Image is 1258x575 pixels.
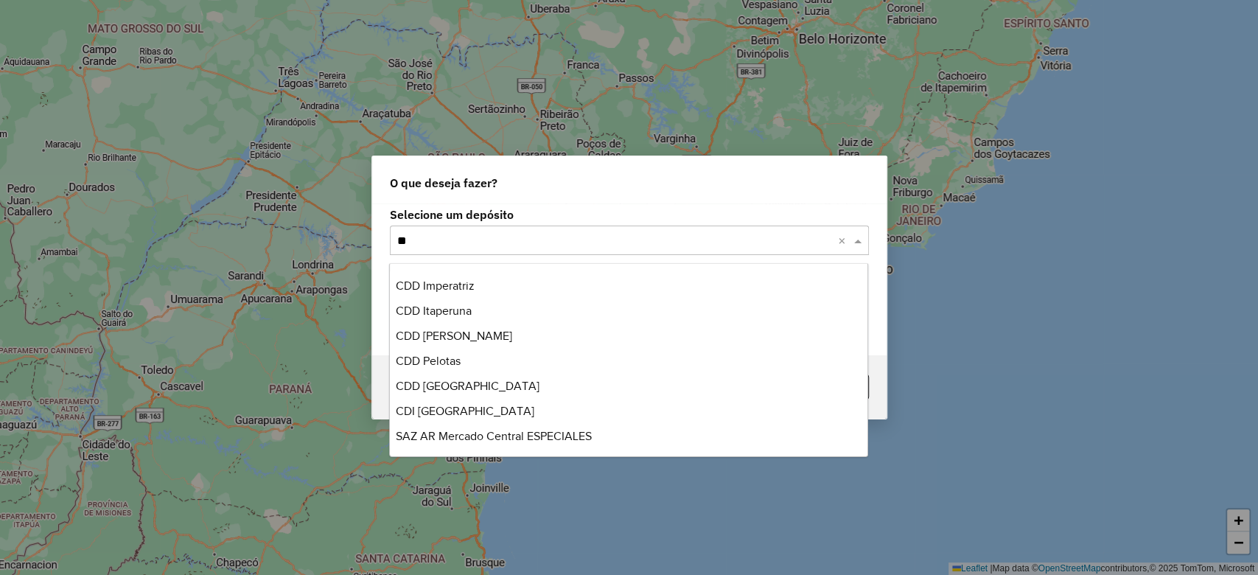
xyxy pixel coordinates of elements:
span: CDD [PERSON_NAME] [396,330,512,342]
span: CDD [GEOGRAPHIC_DATA] [396,380,539,392]
span: CDD Pelotas [396,355,461,367]
span: SAZ AR Mercado Central ESPECIALES [396,430,592,442]
span: CDD Itaperuna [396,304,472,317]
span: O que deseja fazer? [390,174,497,192]
ng-dropdown-panel: Options list [389,263,868,457]
span: CDD Imperatriz [396,279,475,292]
span: Clear all [838,231,850,249]
label: Selecione um depósito [390,206,869,223]
span: CDI [GEOGRAPHIC_DATA] [396,405,534,417]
